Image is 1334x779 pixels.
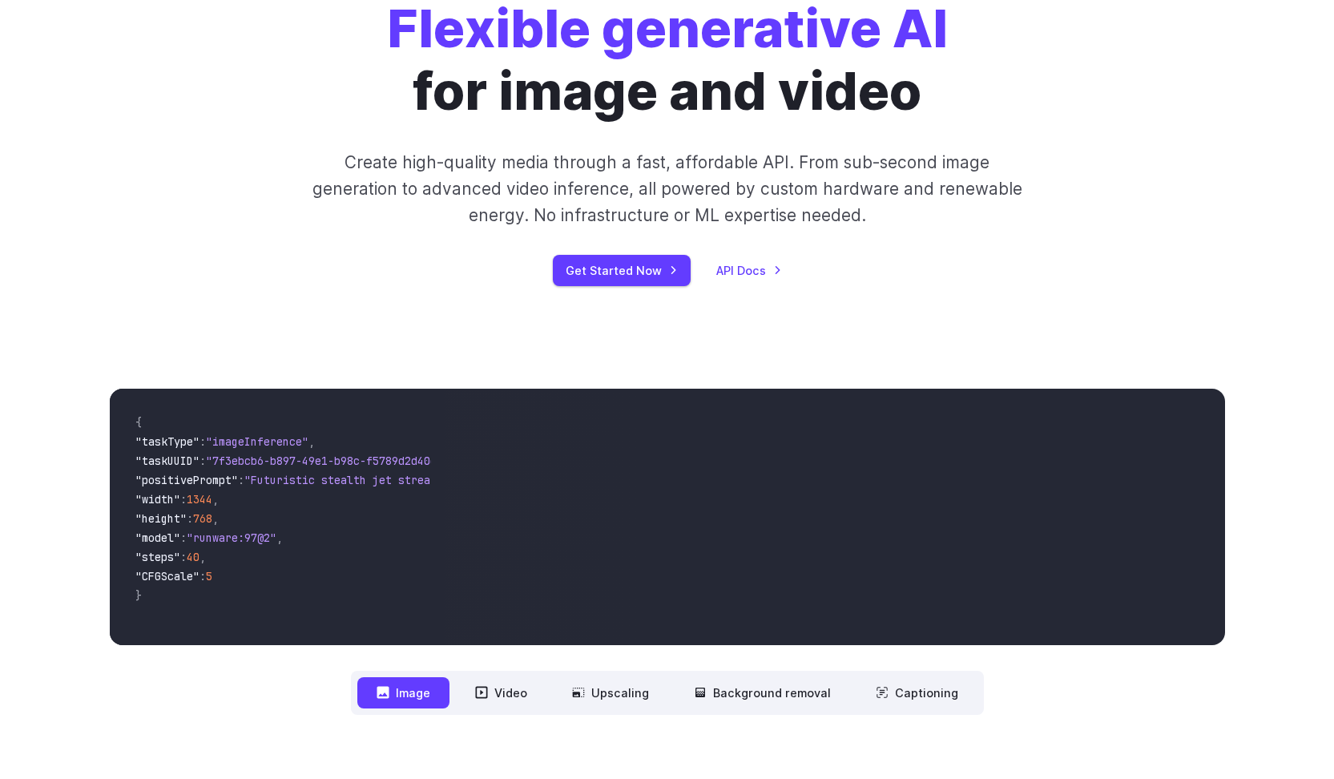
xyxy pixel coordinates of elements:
span: 40 [187,550,199,564]
span: "steps" [135,550,180,564]
button: Image [357,677,449,708]
span: , [276,531,283,545]
span: "taskUUID" [135,454,199,468]
a: API Docs [716,261,782,280]
span: "Futuristic stealth jet streaking through a neon-lit cityscape with glowing purple exhaust" [244,473,828,487]
span: { [135,415,142,430]
span: : [199,454,206,468]
span: : [180,550,187,564]
button: Upscaling [553,677,668,708]
span: , [199,550,206,564]
span: : [199,569,206,583]
span: "width" [135,492,180,507]
span: "7f3ebcb6-b897-49e1-b98c-f5789d2d40d7" [206,454,449,468]
span: 1344 [187,492,212,507]
span: : [199,434,206,449]
button: Video [456,677,546,708]
span: : [180,492,187,507]
span: "taskType" [135,434,199,449]
span: "CFGScale" [135,569,199,583]
span: : [238,473,244,487]
span: "imageInference" [206,434,308,449]
span: "runware:97@2" [187,531,276,545]
span: : [180,531,187,545]
span: "height" [135,511,187,526]
span: , [212,511,219,526]
p: Create high-quality media through a fast, affordable API. From sub-second image generation to adv... [310,149,1024,229]
span: : [187,511,193,526]
a: Get Started Now [553,255,691,286]
button: Captioning [856,677,977,708]
span: , [308,434,315,449]
span: , [212,492,219,507]
button: Background removal [675,677,850,708]
span: "model" [135,531,180,545]
span: 5 [206,569,212,583]
span: } [135,588,142,603]
span: 768 [193,511,212,526]
span: "positivePrompt" [135,473,238,487]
